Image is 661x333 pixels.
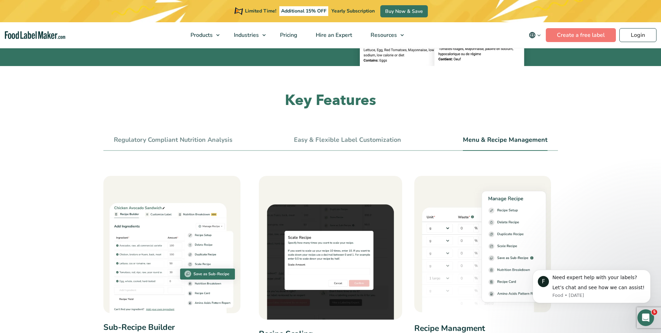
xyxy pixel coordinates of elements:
[103,91,558,110] h2: Key Features
[314,31,353,39] span: Hire an Expert
[463,136,548,144] a: Menu & Recipe Management
[279,6,328,16] span: Additional 15% OFF
[294,136,401,144] a: Easy & Flexible Label Customization
[546,28,616,42] a: Create a free label
[245,8,276,14] span: Limited Time!
[294,135,401,151] li: Easy & Flexible Label Customization
[225,22,269,48] a: Industries
[278,31,298,39] span: Pricing
[232,31,260,39] span: Industries
[331,8,375,14] span: Yearly Subscription
[522,259,661,314] iframe: Intercom notifications message
[380,5,428,17] a: Buy Now & Save
[368,31,398,39] span: Resources
[307,22,360,48] a: Hire an Expert
[271,22,305,48] a: Pricing
[114,135,232,151] li: Regulatory Compliant Nutrition Analysis
[637,309,654,326] iframe: Intercom live chat
[463,135,548,151] li: Menu & Recipe Management
[181,22,223,48] a: Products
[362,22,407,48] a: Resources
[619,28,656,42] a: Login
[114,136,232,144] a: Regulatory Compliant Nutrition Analysis
[652,309,657,315] span: 5
[188,31,213,39] span: Products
